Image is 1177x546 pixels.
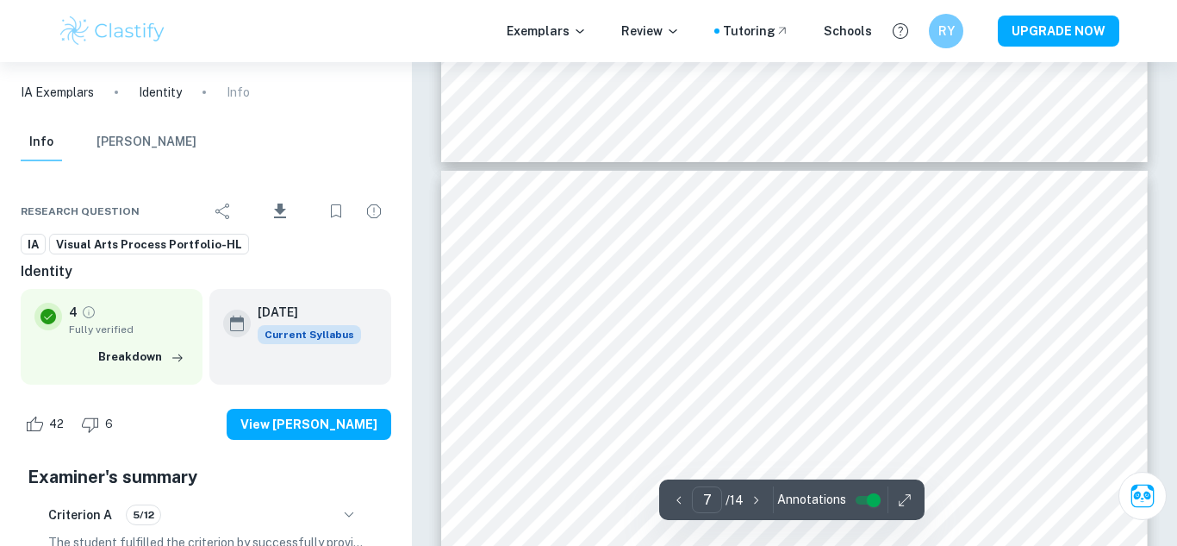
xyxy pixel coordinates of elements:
p: Exemplars [507,22,587,41]
p: Review [621,22,680,41]
h6: Criterion A [48,505,112,524]
span: IA [22,236,45,254]
a: IA [21,234,46,255]
div: This exemplar is based on the current syllabus. Feel free to refer to it for inspiration/ideas wh... [258,325,361,344]
a: IA Exemplars [21,83,94,102]
a: Schools [824,22,872,41]
div: Dislike [77,411,122,438]
p: Info [227,83,250,102]
div: Like [21,411,73,438]
a: Visual Arts Process Portfolio-HL [49,234,249,255]
h6: [DATE] [258,303,347,322]
div: Bookmark [319,194,353,229]
h5: Examiner's summary [28,464,384,490]
button: UPGRADE NOW [998,16,1119,47]
span: 5/12 [127,507,160,523]
h6: RY [937,22,956,41]
button: RY [929,14,963,48]
span: 6 [96,416,122,433]
span: 42 [40,416,73,433]
span: Visual Arts Process Portfolio-HL [50,236,248,254]
p: 4 [69,303,78,322]
span: Fully verified [69,322,189,337]
div: Download [244,189,315,234]
button: Breakdown [94,344,189,370]
button: [PERSON_NAME] [97,123,196,161]
div: Share [206,194,240,229]
span: Annotations [777,491,846,509]
span: Research question [21,204,140,219]
h6: Identity [21,261,391,282]
img: Clastify logo [58,14,167,48]
button: Help and Feedback [886,16,915,46]
span: Current Syllabus [258,325,361,344]
button: View [PERSON_NAME] [227,409,391,440]
p: Identity [139,83,182,102]
a: Tutoring [723,22,789,41]
p: / 14 [726,491,744,510]
button: Info [21,123,62,161]
a: Grade fully verified [81,304,97,320]
div: Report issue [357,194,391,229]
button: Ask Clai [1118,472,1167,520]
